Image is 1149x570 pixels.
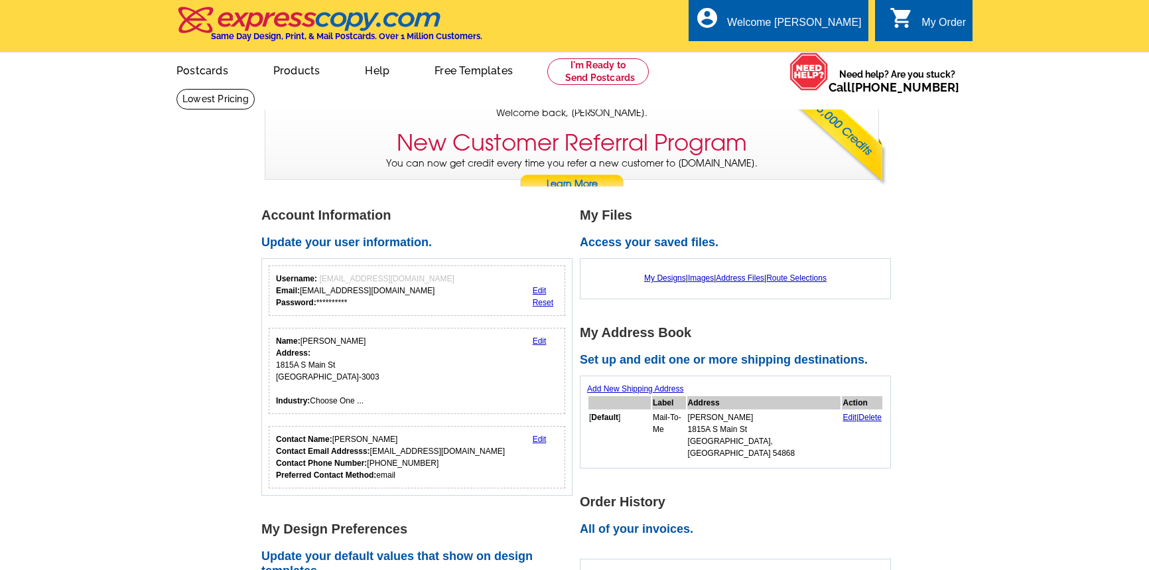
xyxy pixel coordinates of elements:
[890,15,966,31] a: shopping_cart My Order
[858,413,882,422] a: Delete
[766,273,827,283] a: Route Selections
[533,336,547,346] a: Edit
[652,411,686,460] td: Mail-To-Me
[580,522,898,537] h2: All of your invoices.
[580,495,898,509] h1: Order History
[687,411,841,460] td: [PERSON_NAME] 1815A S Main St [GEOGRAPHIC_DATA], [GEOGRAPHIC_DATA] 54868
[842,411,882,460] td: |
[261,522,580,536] h1: My Design Preferences
[155,54,249,85] a: Postcards
[519,175,624,194] a: Learn More
[688,273,714,283] a: Images
[397,129,747,157] h3: New Customer Referral Program
[496,106,647,120] span: Welcome back, [PERSON_NAME].
[269,265,565,316] div: Your login information.
[276,335,379,407] div: [PERSON_NAME] 1815A S Main St [GEOGRAPHIC_DATA]-3003 Choose One ...
[319,274,454,283] span: [EMAIL_ADDRESS][DOMAIN_NAME]
[687,396,841,409] th: Address
[265,157,878,194] p: You can now get credit every time you refer a new customer to [DOMAIN_NAME].
[789,52,829,91] img: help
[261,236,580,250] h2: Update your user information.
[843,413,856,422] a: Edit
[276,459,367,468] strong: Contact Phone Number:
[276,348,310,358] strong: Address:
[580,208,898,222] h1: My Files
[829,68,966,94] span: Need help? Are you stuck?
[842,396,882,409] th: Action
[591,413,618,422] b: Default
[587,384,683,393] a: Add New Shipping Address
[211,31,482,41] h4: Same Day Design, Print, & Mail Postcards. Over 1 Million Customers.
[176,16,482,41] a: Same Day Design, Print, & Mail Postcards. Over 1 Million Customers.
[344,54,411,85] a: Help
[588,411,651,460] td: [ ]
[727,17,861,35] div: Welcome [PERSON_NAME]
[276,274,317,283] strong: Username:
[644,273,686,283] a: My Designs
[276,286,300,295] strong: Email:
[580,353,898,368] h2: Set up and edit one or more shipping destinations.
[580,236,898,250] h2: Access your saved files.
[533,298,553,307] a: Reset
[695,6,719,30] i: account_circle
[252,54,342,85] a: Products
[413,54,534,85] a: Free Templates
[276,433,505,481] div: [PERSON_NAME] [EMAIL_ADDRESS][DOMAIN_NAME] [PHONE_NUMBER] email
[269,328,565,414] div: Your personal details.
[580,326,898,340] h1: My Address Book
[269,426,565,488] div: Who should we contact regarding order issues?
[716,273,764,283] a: Address Files
[921,17,966,35] div: My Order
[261,208,580,222] h1: Account Information
[533,286,547,295] a: Edit
[276,336,301,346] strong: Name:
[652,396,686,409] th: Label
[276,447,370,456] strong: Contact Email Addresss:
[276,470,376,480] strong: Preferred Contact Method:
[890,6,913,30] i: shopping_cart
[276,435,332,444] strong: Contact Name:
[533,435,547,444] a: Edit
[587,265,884,291] div: | | |
[829,80,959,94] span: Call
[276,298,316,307] strong: Password:
[851,80,959,94] a: [PHONE_NUMBER]
[276,396,310,405] strong: Industry:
